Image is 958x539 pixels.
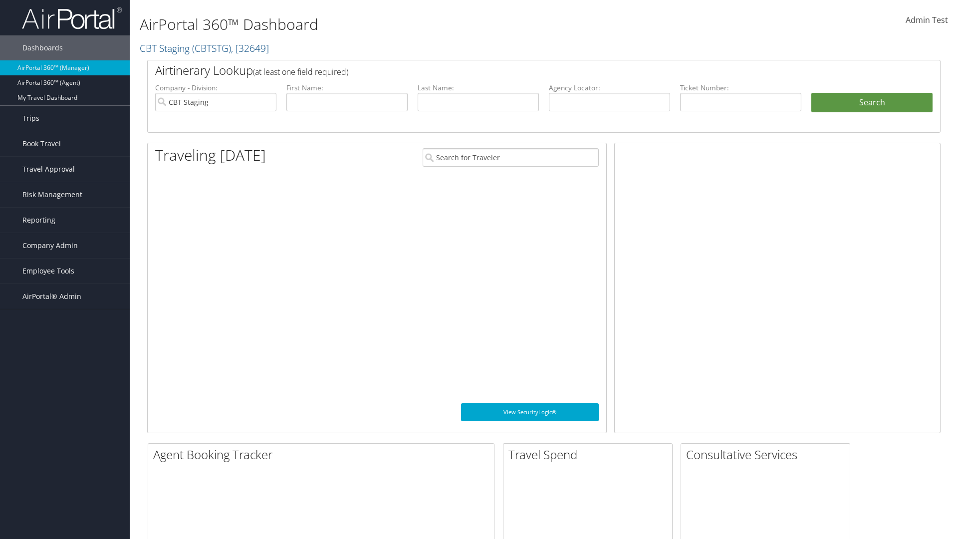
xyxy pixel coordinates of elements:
h2: Consultative Services [686,446,850,463]
span: ( CBTSTG ) [192,41,231,55]
span: Book Travel [22,131,61,156]
label: Company - Division: [155,83,276,93]
label: First Name: [286,83,408,93]
span: , [ 32649 ] [231,41,269,55]
span: Dashboards [22,35,63,60]
a: Admin Test [906,5,948,36]
span: (at least one field required) [253,66,348,77]
label: Last Name: [418,83,539,93]
a: View SecurityLogic® [461,403,599,421]
h1: Traveling [DATE] [155,145,266,166]
span: AirPortal® Admin [22,284,81,309]
label: Ticket Number: [680,83,801,93]
span: Risk Management [22,182,82,207]
span: Employee Tools [22,259,74,283]
span: Admin Test [906,14,948,25]
span: Reporting [22,208,55,233]
h1: AirPortal 360™ Dashboard [140,14,679,35]
button: Search [811,93,933,113]
span: Travel Approval [22,157,75,182]
span: Company Admin [22,233,78,258]
h2: Agent Booking Tracker [153,446,494,463]
h2: Travel Spend [508,446,672,463]
input: Search for Traveler [423,148,599,167]
img: airportal-logo.png [22,6,122,30]
label: Agency Locator: [549,83,670,93]
h2: Airtinerary Lookup [155,62,867,79]
a: CBT Staging [140,41,269,55]
span: Trips [22,106,39,131]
